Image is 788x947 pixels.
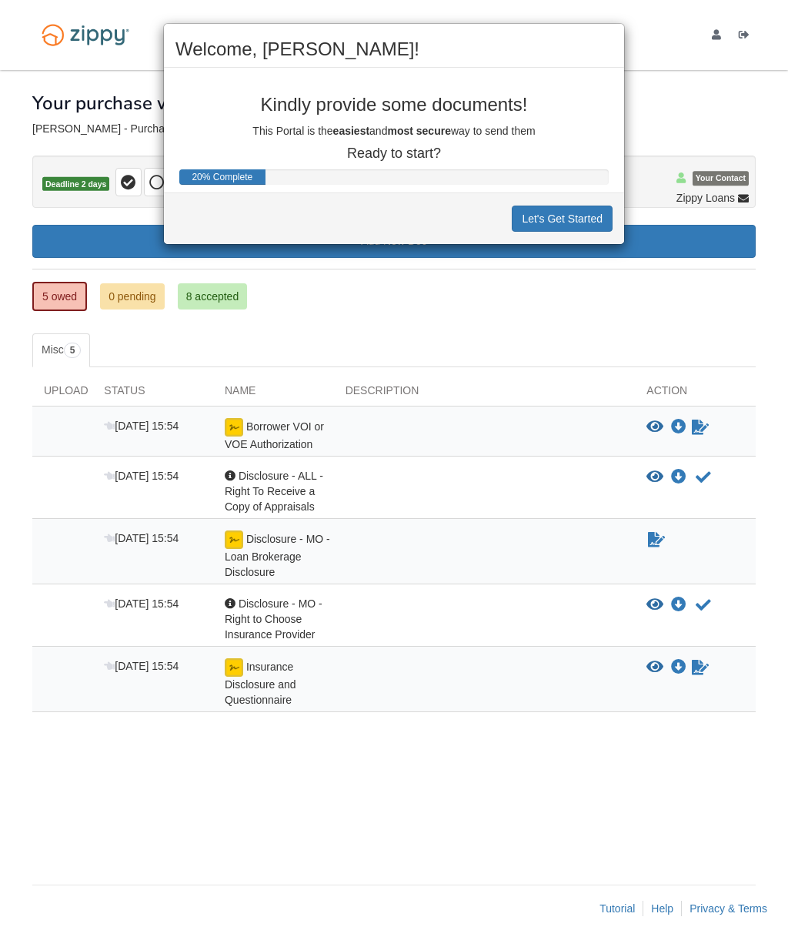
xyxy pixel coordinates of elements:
div: Progress Bar [179,169,265,185]
p: This Portal is the and way to send them [175,123,613,139]
b: most secure [387,125,450,137]
button: Let's Get Started [512,206,613,232]
p: Kindly provide some documents! [175,95,613,115]
b: easiest [333,125,369,137]
h2: Welcome, [PERSON_NAME]! [175,39,613,59]
p: Ready to start? [175,146,613,162]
